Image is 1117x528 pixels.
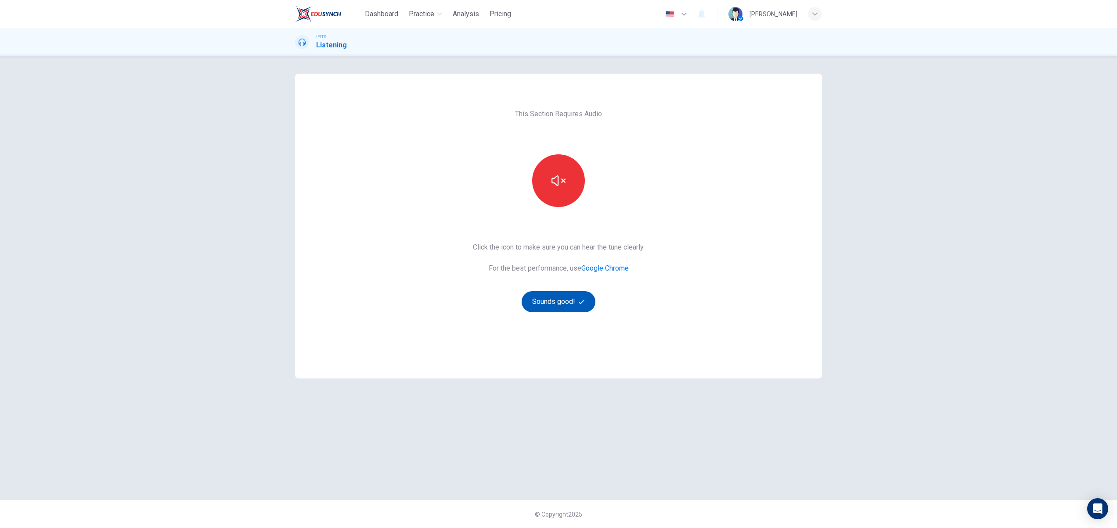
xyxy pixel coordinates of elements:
a: Google Chrome [581,264,629,272]
button: Practice [405,6,446,22]
span: IELTS [316,34,326,40]
img: EduSynch logo [295,5,341,23]
h1: Listening [316,40,347,50]
button: Dashboard [361,6,402,22]
button: Sounds good! [522,291,595,312]
span: This Section Requires Audio [515,109,602,119]
div: [PERSON_NAME] [749,9,797,19]
span: Click the icon to make sure you can hear the tune clearly. [473,242,645,253]
div: Open Intercom Messenger [1087,498,1108,519]
span: © Copyright 2025 [535,511,582,518]
a: EduSynch logo [295,5,361,23]
span: Pricing [490,9,511,19]
span: Analysis [453,9,479,19]
button: Pricing [486,6,515,22]
span: Practice [409,9,434,19]
span: For the best performance, use [473,263,645,274]
button: Analysis [449,6,483,22]
span: Dashboard [365,9,398,19]
img: en [664,11,675,18]
img: Profile picture [728,7,742,21]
